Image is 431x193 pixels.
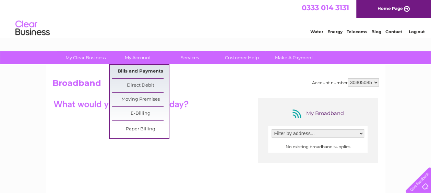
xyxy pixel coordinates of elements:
a: Bills and Payments [112,65,169,78]
a: Customer Help [214,51,270,64]
a: Blog [371,29,381,34]
a: Direct Debit [112,79,169,92]
a: Paper Billing [112,123,169,136]
a: My Clear Business [57,51,114,64]
a: Make A Payment [266,51,322,64]
div: Clear Business is a trading name of Verastar Limited (registered in [GEOGRAPHIC_DATA] No. 3667643... [54,4,378,33]
div: Account number [312,78,379,87]
div: My Broadband [290,108,345,119]
img: logo.png [15,18,50,39]
a: Energy [327,29,343,34]
a: Services [161,51,218,64]
a: Contact [385,29,402,34]
a: Water [310,29,323,34]
center: No existing broadband supplies [272,144,364,149]
h2: Broadband [52,78,379,91]
a: Moving Premises [112,93,169,106]
a: Telecoms [347,29,367,34]
a: 0333 014 3131 [302,3,349,12]
a: E-Billing [112,107,169,120]
a: My Account [109,51,166,64]
a: Log out [408,29,424,34]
